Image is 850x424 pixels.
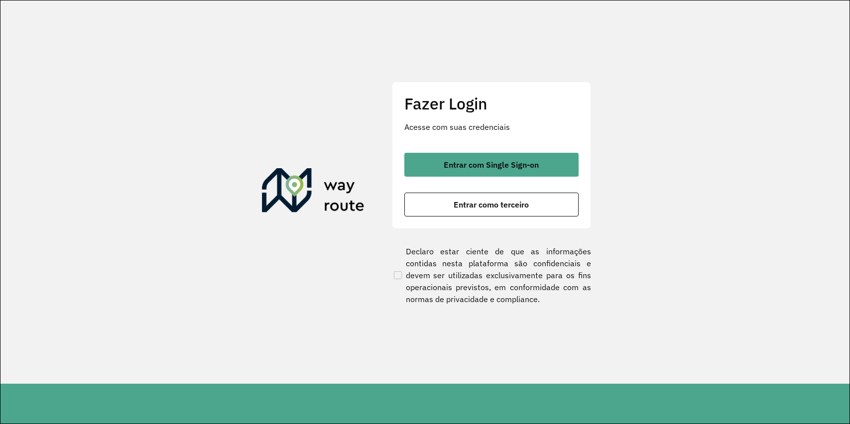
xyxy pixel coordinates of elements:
[404,193,579,216] button: button
[392,245,591,305] label: Declaro estar ciente de que as informações contidas nesta plataforma são confidenciais e devem se...
[444,161,539,169] span: Entrar com Single Sign-on
[262,168,364,216] img: Roteirizador AmbevTech
[404,121,579,133] p: Acesse com suas credenciais
[454,201,529,209] span: Entrar como terceiro
[404,94,579,113] h2: Fazer Login
[404,153,579,177] button: button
